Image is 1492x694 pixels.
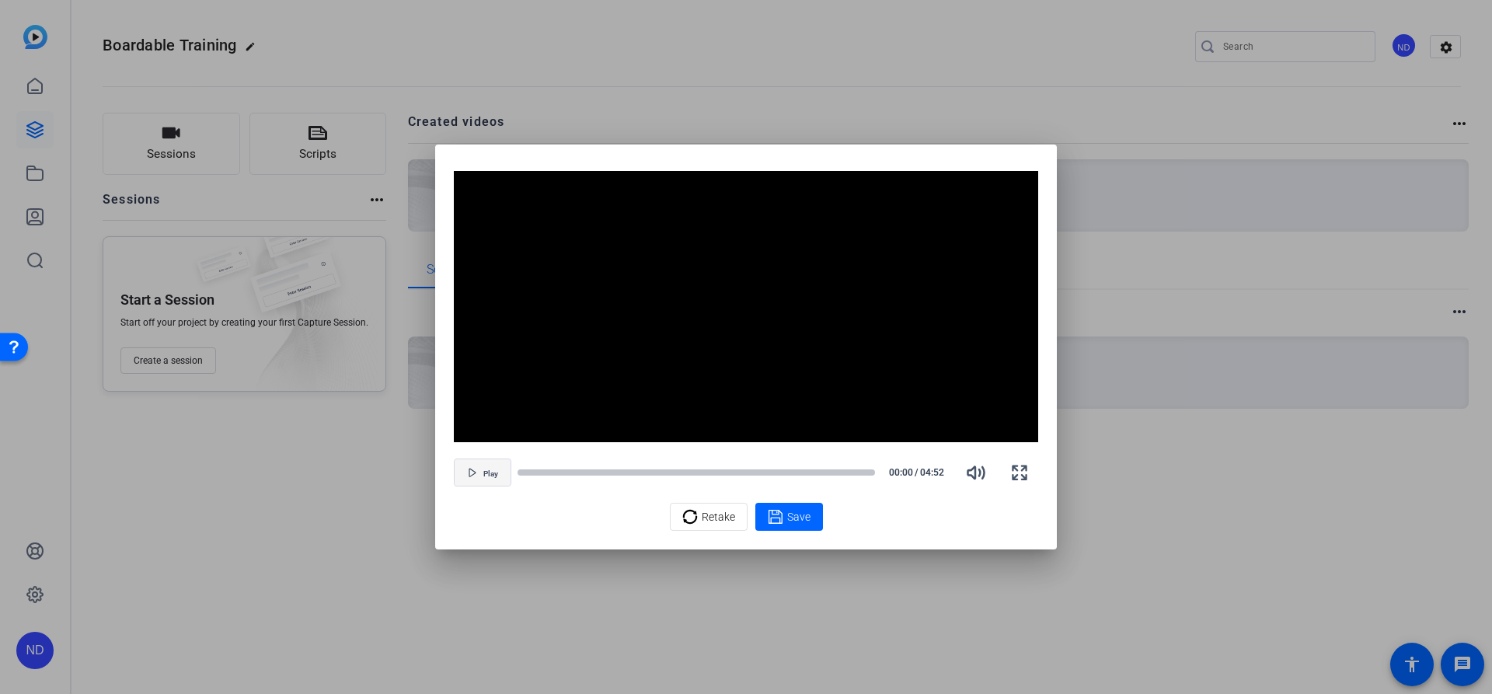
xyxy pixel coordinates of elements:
button: Fullscreen [1001,454,1038,491]
span: 00:00 [881,466,913,480]
button: Save [755,503,823,531]
span: Save [787,509,810,525]
button: Retake [670,503,748,531]
div: Video Player [454,171,1038,442]
span: 04:52 [920,466,952,480]
div: / [881,466,951,480]
span: Play [483,469,498,479]
button: Mute [957,454,995,491]
button: Play [454,459,511,486]
span: Retake [702,502,735,532]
